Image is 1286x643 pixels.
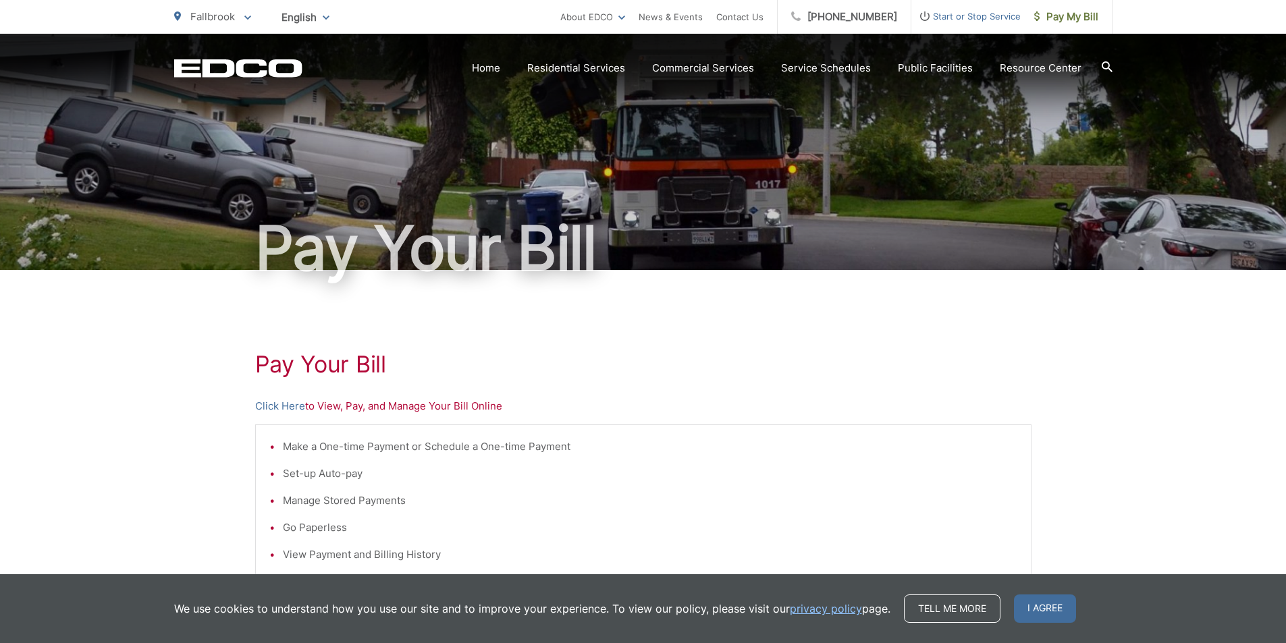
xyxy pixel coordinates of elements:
[283,466,1017,482] li: Set-up Auto-pay
[255,398,305,414] a: Click Here
[898,60,973,76] a: Public Facilities
[255,398,1032,414] p: to View, Pay, and Manage Your Bill Online
[255,351,1032,378] h1: Pay Your Bill
[190,10,235,23] span: Fallbrook
[1014,594,1076,623] span: I agree
[560,9,625,25] a: About EDCO
[1034,9,1098,25] span: Pay My Bill
[174,59,302,78] a: EDCD logo. Return to the homepage.
[174,600,890,617] p: We use cookies to understand how you use our site and to improve your experience. To view our pol...
[716,9,763,25] a: Contact Us
[283,493,1017,509] li: Manage Stored Payments
[527,60,625,76] a: Residential Services
[904,594,1000,623] a: Tell me more
[652,60,754,76] a: Commercial Services
[271,5,340,29] span: English
[639,9,703,25] a: News & Events
[283,547,1017,563] li: View Payment and Billing History
[1000,60,1081,76] a: Resource Center
[283,439,1017,455] li: Make a One-time Payment or Schedule a One-time Payment
[790,600,862,617] a: privacy policy
[472,60,500,76] a: Home
[283,520,1017,536] li: Go Paperless
[174,215,1113,282] h1: Pay Your Bill
[781,60,871,76] a: Service Schedules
